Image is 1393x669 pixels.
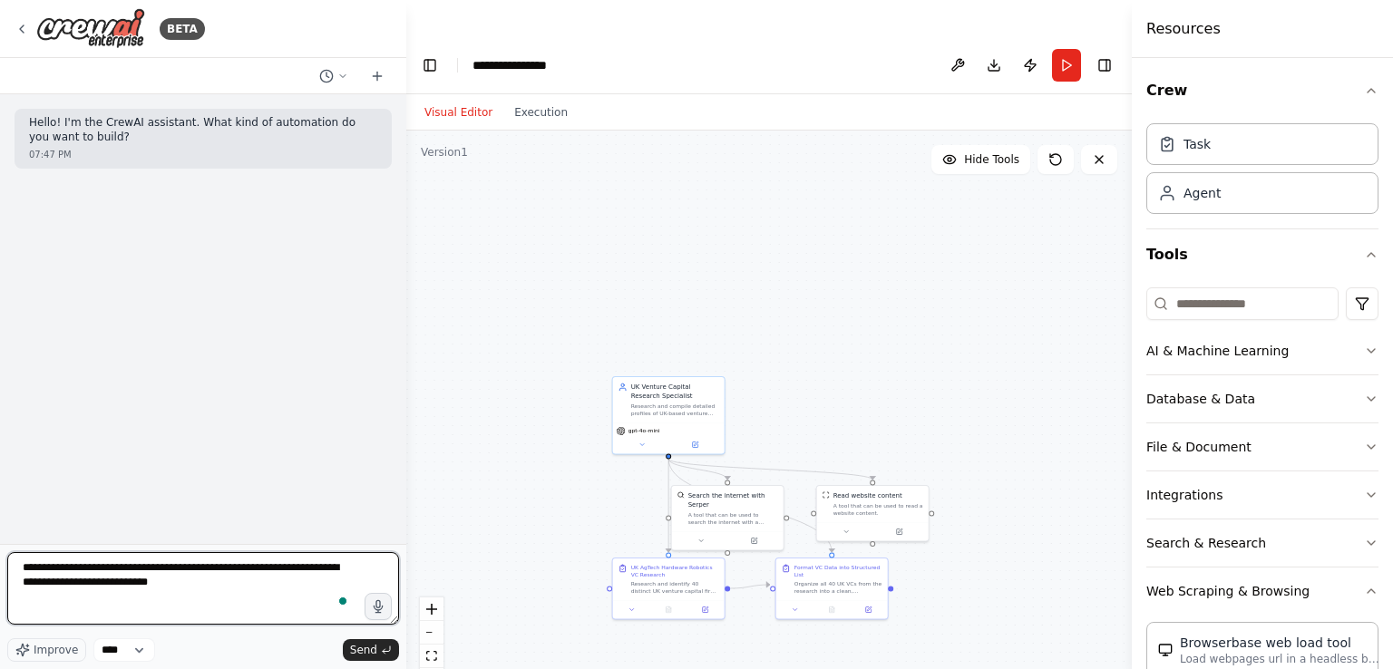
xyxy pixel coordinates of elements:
img: Logo [36,8,145,49]
button: Switch to previous chat [312,65,356,87]
span: Send [350,643,377,657]
div: UK Venture Capital Research Specialist [631,383,719,401]
div: Format VC Data into Structured List [794,564,882,578]
div: UK AgTech Hardware Robotics VC Research [631,564,719,578]
textarea: To enrich screen reader interactions, please activate Accessibility in Grammarly extension settings [7,552,399,625]
p: Load webpages url in a headless browser using Browserbase and return the contents [1180,652,1379,666]
p: Hello! I'm the CrewAI assistant. What kind of automation do you want to build? [29,116,377,144]
div: Organize all 40 UK VCs from the research into a clean, numbered list format. Ensure all 40 firms ... [794,580,882,595]
img: BrowserbaseLoadTool [1158,643,1173,657]
span: Hide Tools [964,152,1019,167]
button: Start a new chat [363,65,392,87]
g: Edge from d479ffe7-a4e0-4888-a1f0-8b52123b38c0 to c73f37b6-30f2-4c6c-bb77-9e25d51ce5a2 [664,459,673,552]
div: UK Venture Capital Research SpecialistResearch and compile detailed profiles of UK-based venture ... [612,376,726,455]
button: Open in side panel [669,439,721,450]
button: Hide left sidebar [417,53,443,78]
div: Version 1 [421,145,468,160]
button: Click to speak your automation idea [365,593,392,620]
button: Integrations [1146,471,1378,519]
div: A tool that can be used to read a website content. [833,502,923,517]
button: Open in side panel [728,536,780,547]
button: Search & Research [1146,519,1378,567]
button: No output available [649,605,687,616]
span: gpt-4o-mini [628,427,660,434]
div: Task [1184,135,1211,153]
g: Edge from d479ffe7-a4e0-4888-a1f0-8b52123b38c0 to 9663edc7-71d5-4e23-a2c4-e0615eefed1f [664,459,732,480]
div: BETA [160,18,205,40]
button: zoom in [420,597,443,621]
div: Format VC Data into Structured ListOrganize all 40 UK VCs from the research into a clean, numbere... [775,557,889,620]
h4: Resources [1146,18,1221,40]
button: zoom out [420,621,443,645]
img: ScrapeWebsiteTool [823,491,830,499]
button: No output available [813,605,851,616]
div: UK AgTech Hardware Robotics VC ResearchResearch and identify 40 distinct UK venture capital firms... [612,557,726,620]
button: Crew [1146,65,1378,116]
button: Web Scraping & Browsing [1146,567,1378,615]
div: ScrapeWebsiteToolRead website contentA tool that can be used to read a website content. [816,485,930,542]
button: Open in side panel [689,605,720,616]
nav: breadcrumb [472,56,563,74]
button: Improve [7,638,86,662]
img: SerperDevTool [677,491,685,499]
span: Improve [34,643,78,657]
button: Tools [1146,229,1378,280]
button: fit view [420,645,443,668]
button: Open in side panel [873,526,925,537]
div: A tool that can be used to search the internet with a search_query. Supports different search typ... [688,511,778,526]
div: SerperDevToolSearch the internet with SerperA tool that can be used to search the internet with a... [671,485,784,551]
g: Edge from d479ffe7-a4e0-4888-a1f0-8b52123b38c0 to 904a83c4-9d9e-427a-b1f1-c194daaac842 [664,459,877,480]
button: Execution [503,102,579,123]
button: Open in side panel [852,605,883,616]
div: Read website content [833,491,902,500]
div: 07:47 PM [29,148,377,161]
div: Crew [1146,116,1378,228]
div: Research and compile detailed profiles of UK-based venture capital firms that invest in Agricultu... [631,402,719,417]
button: Database & Data [1146,375,1378,422]
div: Search the internet with Serper [688,491,778,509]
button: AI & Machine Learning [1146,327,1378,374]
button: Hide right sidebar [1092,53,1117,78]
button: File & Document [1146,423,1378,470]
div: Browserbase web load tool [1180,634,1379,652]
g: Edge from c73f37b6-30f2-4c6c-bb77-9e25d51ce5a2 to aa02efb4-7be5-4657-9926-f50991908b6d [730,580,770,593]
div: Research and identify 40 distinct UK venture capital firms that invest in Agriculture, Hardware, ... [631,580,719,595]
button: Send [343,639,399,661]
button: Hide Tools [931,145,1030,174]
button: Visual Editor [414,102,503,123]
div: Agent [1184,184,1221,202]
